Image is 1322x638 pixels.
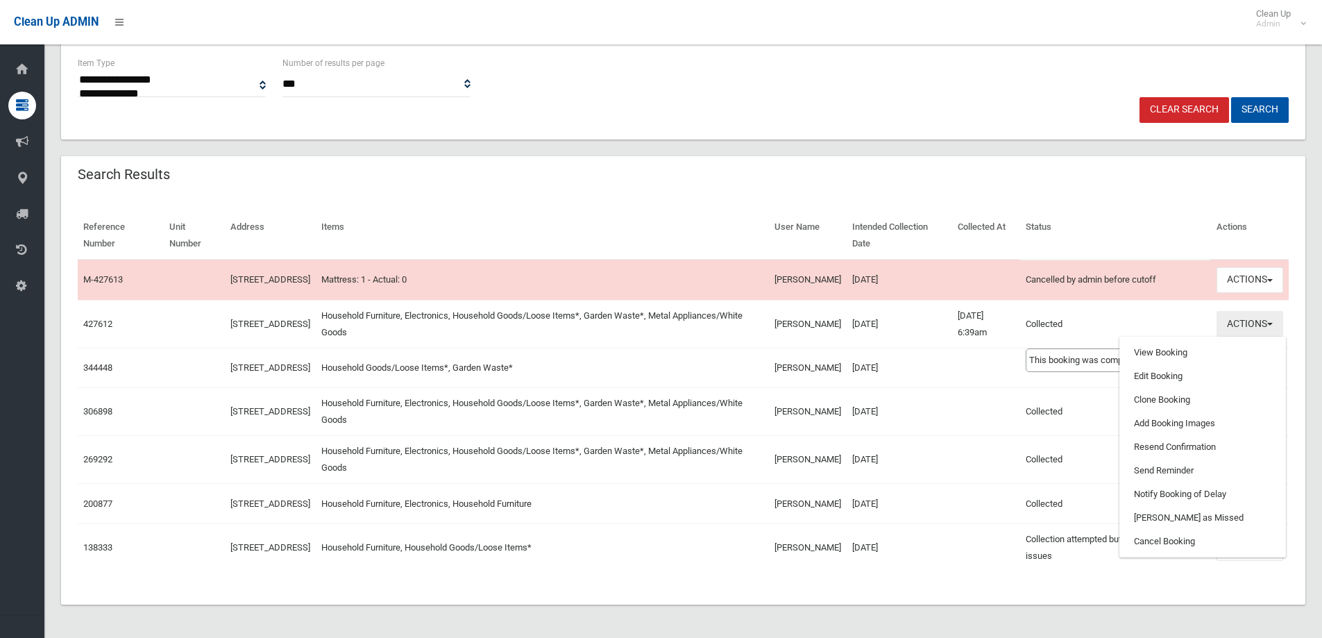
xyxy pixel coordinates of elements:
[316,524,769,572] td: Household Furniture, Household Goods/Loose Items*
[230,454,310,464] a: [STREET_ADDRESS]
[847,300,953,348] td: [DATE]
[230,274,310,285] a: [STREET_ADDRESS]
[1120,459,1285,482] a: Send Reminder
[316,436,769,484] td: Household Furniture, Electronics, Household Goods/Loose Items*, Garden Waste*, Metal Appliances/W...
[316,212,769,260] th: Items
[847,484,953,524] td: [DATE]
[230,406,310,417] a: [STREET_ADDRESS]
[78,56,115,71] label: Item Type
[83,362,112,373] a: 344448
[847,212,953,260] th: Intended Collection Date
[1120,412,1285,435] a: Add Booking Images
[1120,530,1285,553] a: Cancel Booking
[230,362,310,373] a: [STREET_ADDRESS]
[1120,364,1285,388] a: Edit Booking
[61,161,187,188] header: Search Results
[230,542,310,553] a: [STREET_ADDRESS]
[230,319,310,329] a: [STREET_ADDRESS]
[847,260,953,300] td: [DATE]
[14,15,99,28] span: Clean Up ADMIN
[78,212,164,260] th: Reference Number
[83,406,112,417] a: 306898
[847,436,953,484] td: [DATE]
[769,388,847,436] td: [PERSON_NAME]
[83,542,112,553] a: 138333
[316,388,769,436] td: Household Furniture, Electronics, Household Goods/Loose Items*, Garden Waste*, Metal Appliances/W...
[83,274,123,285] a: M-427613
[316,484,769,524] td: Household Furniture, Electronics, Household Furniture
[769,212,847,260] th: User Name
[1026,349,1207,372] div: This booking was completed with no issues.
[769,436,847,484] td: [PERSON_NAME]
[316,348,769,388] td: Household Goods/Loose Items*, Garden Waste*
[847,348,953,388] td: [DATE]
[952,300,1019,348] td: [DATE] 6:39am
[1211,212,1289,260] th: Actions
[1139,97,1229,123] a: Clear Search
[1120,388,1285,412] a: Clone Booking
[1120,482,1285,506] a: Notify Booking of Delay
[1249,8,1305,29] span: Clean Up
[769,484,847,524] td: [PERSON_NAME]
[1120,435,1285,459] a: Resend Confirmation
[1020,348,1211,388] td: Collected
[1020,484,1211,524] td: Collected
[1020,300,1211,348] td: Collected
[847,388,953,436] td: [DATE]
[1217,311,1283,337] button: Actions
[1020,388,1211,436] td: Collected
[230,498,310,509] a: [STREET_ADDRESS]
[769,260,847,300] td: [PERSON_NAME]
[225,212,316,260] th: Address
[316,260,769,300] td: Mattress: 1 - Actual: 0
[282,56,384,71] label: Number of results per page
[1020,436,1211,484] td: Collected
[952,212,1019,260] th: Collected At
[769,524,847,572] td: [PERSON_NAME]
[1231,97,1289,123] button: Search
[1020,260,1211,300] td: Cancelled by admin before cutoff
[1020,524,1211,572] td: Collection attempted but driver reported issues
[1120,341,1285,364] a: View Booking
[1020,212,1211,260] th: Status
[83,319,112,329] a: 427612
[1217,267,1283,293] button: Actions
[164,212,225,260] th: Unit Number
[83,454,112,464] a: 269292
[83,498,112,509] a: 200877
[847,524,953,572] td: [DATE]
[1120,506,1285,530] a: [PERSON_NAME] as Missed
[769,300,847,348] td: [PERSON_NAME]
[316,300,769,348] td: Household Furniture, Electronics, Household Goods/Loose Items*, Garden Waste*, Metal Appliances/W...
[1256,19,1291,29] small: Admin
[769,348,847,388] td: [PERSON_NAME]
